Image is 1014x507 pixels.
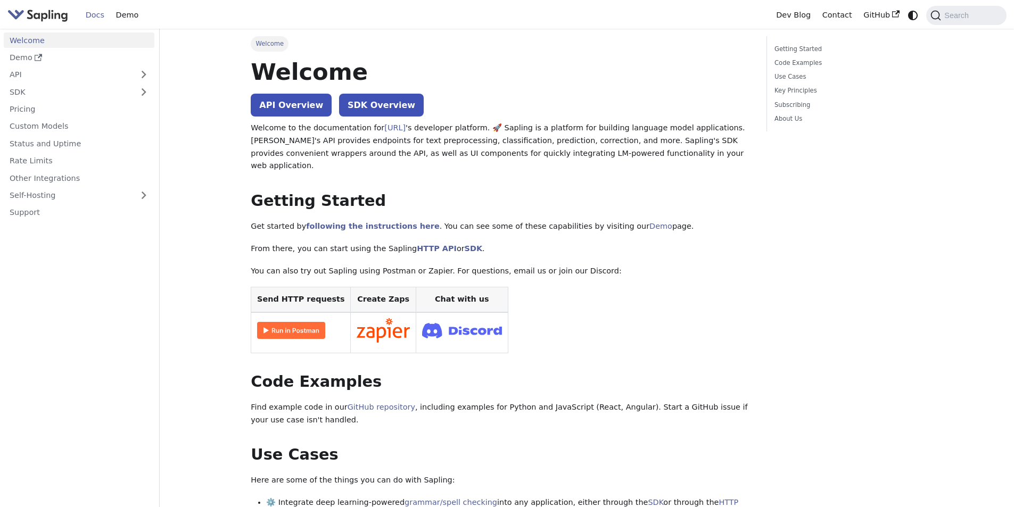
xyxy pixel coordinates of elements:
a: Self-Hosting [4,188,154,203]
h2: Code Examples [251,372,751,392]
a: SDK [648,498,663,506]
button: Expand sidebar category 'API' [133,67,154,82]
a: SDK Overview [339,94,424,117]
a: grammar/spell checking [405,498,497,506]
p: Find example code in our , including examples for Python and JavaScript (React, Angular). Start a... [251,401,751,427]
a: Code Examples [774,58,919,68]
a: Demo [649,222,672,230]
a: SDK [4,84,133,99]
button: Expand sidebar category 'SDK' [133,84,154,99]
a: GitHub [858,7,905,23]
a: API [4,67,133,82]
a: Status and Uptime [4,136,154,151]
a: Sapling.aiSapling.ai [7,7,72,23]
a: Contact [817,7,858,23]
a: Custom Models [4,119,154,134]
p: You can also try out Sapling using Postman or Zapier. For questions, email us or join our Discord: [251,265,751,278]
a: Demo [110,7,144,23]
a: Welcome [4,32,154,48]
img: Run in Postman [257,322,325,339]
a: SDK [465,244,482,253]
a: following the instructions here [306,222,439,230]
p: From there, you can start using the Sapling or . [251,243,751,255]
a: GitHub repository [348,403,415,411]
a: Use Cases [774,72,919,82]
span: Welcome [251,36,288,51]
img: Join Discord [422,320,502,342]
a: Rate Limits [4,153,154,169]
img: Sapling.ai [7,7,68,23]
th: Create Zaps [351,287,416,312]
button: Search (Command+K) [926,6,1006,25]
a: Pricing [4,102,154,117]
h2: Getting Started [251,192,751,211]
th: Send HTTP requests [251,287,351,312]
span: Search [941,11,975,20]
a: Key Principles [774,86,919,96]
a: Getting Started [774,44,919,54]
a: Support [4,205,154,220]
a: Demo [4,50,154,65]
a: API Overview [251,94,332,117]
a: Other Integrations [4,170,154,186]
h1: Welcome [251,57,751,86]
a: Subscribing [774,100,919,110]
a: About Us [774,114,919,124]
img: Connect in Zapier [357,318,410,343]
a: Dev Blog [770,7,816,23]
p: Get started by . You can see some of these capabilities by visiting our page. [251,220,751,233]
th: Chat with us [416,287,508,312]
p: Here are some of the things you can do with Sapling: [251,474,751,487]
a: HTTP API [417,244,457,253]
h2: Use Cases [251,445,751,464]
p: Welcome to the documentation for 's developer platform. 🚀 Sapling is a platform for building lang... [251,122,751,172]
button: Switch between dark and light mode (currently system mode) [905,7,921,23]
nav: Breadcrumbs [251,36,751,51]
a: Docs [80,7,110,23]
a: [URL] [384,123,406,132]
